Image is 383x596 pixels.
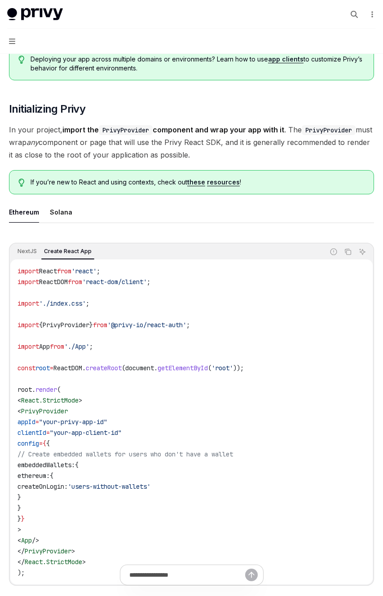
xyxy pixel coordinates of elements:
[32,536,39,544] span: />
[18,364,35,372] span: const
[18,504,21,512] span: }
[21,515,25,523] span: }
[21,396,79,404] span: React.StrictMode
[86,364,122,372] span: createRoot
[233,364,244,372] span: ));
[41,246,94,257] div: Create React App
[71,547,75,555] span: >
[68,278,82,286] span: from
[21,407,68,415] span: PrivyProvider
[328,246,339,258] button: Report incorrect code
[50,364,53,372] span: =
[79,396,82,404] span: >
[82,364,86,372] span: .
[53,364,82,372] span: ReactDOM
[245,569,258,581] button: Send message
[18,56,25,64] svg: Tip
[18,278,39,286] span: import
[75,461,79,469] span: {
[35,364,50,372] span: root
[39,278,68,286] span: ReactDOM
[208,364,211,372] span: (
[25,558,82,566] span: React.StrictMode
[26,138,39,147] em: any
[50,429,122,437] span: "your-app-client-id"
[147,278,150,286] span: ;
[186,321,190,329] span: ;
[367,8,376,21] button: More actions
[9,123,374,161] span: In your project, . The must wrap component or page that will use the Privy React SDK, and it is g...
[39,299,86,307] span: './index.css'
[107,321,186,329] span: '@privy-io/react-auth'
[43,439,46,447] span: {
[18,515,21,523] span: }
[18,536,21,544] span: <
[39,418,107,426] span: "your-privy-app-id"
[46,429,50,437] span: =
[18,558,25,566] span: </
[50,202,72,223] div: Solana
[18,321,39,329] span: import
[97,267,100,275] span: ;
[18,342,39,351] span: import
[18,386,32,394] span: root
[302,125,356,135] code: PrivyProvider
[89,342,93,351] span: ;
[18,299,39,307] span: import
[62,125,284,134] strong: import the component and wrap your app with it
[268,55,304,63] a: app clients
[158,364,208,372] span: getElementById
[18,267,39,275] span: import
[57,267,71,275] span: from
[39,267,57,275] span: React
[9,202,39,223] div: Ethereum
[18,493,21,501] span: }
[154,364,158,372] span: .
[18,450,233,458] span: // Create embedded wallets for users who don't have a wallet
[18,472,50,480] span: ethereum:
[18,461,75,469] span: embeddedWallets:
[39,439,43,447] span: =
[39,321,43,329] span: {
[18,179,25,187] svg: Tip
[7,8,63,21] img: light logo
[18,396,21,404] span: <
[18,526,21,534] span: >
[21,536,32,544] span: App
[82,278,147,286] span: 'react-dom/client'
[207,178,240,186] a: resources
[342,246,354,258] button: Copy the contents from the code block
[68,482,150,491] span: 'users-without-wallets'
[18,429,46,437] span: clientId
[46,439,50,447] span: {
[71,267,97,275] span: 'react'
[35,386,57,394] span: render
[211,364,233,372] span: 'root'
[122,364,125,372] span: (
[50,472,53,480] span: {
[347,7,361,22] button: Open search
[64,342,89,351] span: './App'
[187,178,205,186] a: these
[89,321,93,329] span: }
[357,246,368,258] button: Ask AI
[25,547,71,555] span: PrivyProvider
[18,407,21,415] span: <
[31,178,365,187] span: If you’re new to React and using contexts, check out !
[50,342,64,351] span: from
[39,342,50,351] span: App
[86,299,89,307] span: ;
[35,418,39,426] span: =
[82,558,86,566] span: >
[18,547,25,555] span: </
[31,55,365,73] span: Deploying your app across multiple domains or environments? Learn how to use to customize Privy’s...
[18,439,39,447] span: config
[57,386,61,394] span: (
[93,321,107,329] span: from
[18,418,35,426] span: appId
[99,125,153,135] code: PrivyProvider
[125,364,154,372] span: document
[9,102,85,116] span: Initializing Privy
[32,386,35,394] span: .
[43,321,89,329] span: PrivyProvider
